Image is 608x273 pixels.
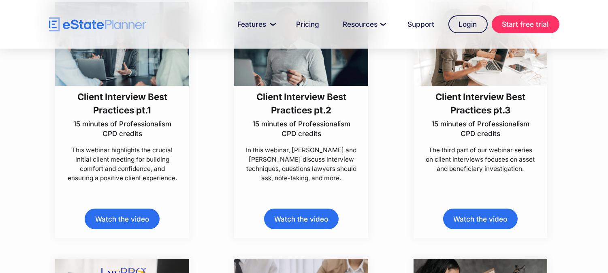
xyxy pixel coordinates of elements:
[234,2,368,183] a: Client Interview Best Practices pt.215 minutes of Professionalism CPD creditsIn this webinar, [PE...
[55,2,189,183] a: Client Interview Best Practices pt.115 minutes of Professionalism CPD creditsThis webinar highlig...
[245,145,357,183] p: In this webinar, [PERSON_NAME] and [PERSON_NAME] discuss interview techniques, questions lawyers ...
[492,15,559,33] a: Start free trial
[448,15,488,33] a: Login
[398,16,444,32] a: Support
[245,119,357,139] p: 15 minutes of Professionalism CPD credits
[333,16,394,32] a: Resources
[443,209,518,229] a: Watch the video
[66,145,178,183] p: This webinar highlights the crucial initial client meeting for building comfort and confidence, a...
[425,145,536,173] p: The third part of our webinar series on client interviews focuses on asset and beneficiary invest...
[425,90,536,117] h3: Client Interview Best Practices pt.3
[425,119,536,139] p: 15 minutes of Professionalism CPD credits
[287,16,329,32] a: Pricing
[49,17,146,32] a: home
[85,209,159,229] a: Watch the video
[228,16,283,32] a: Features
[414,2,548,173] a: Client Interview Best Practices pt.315 minutes of Professionalism CPD creditsThe third part of ou...
[66,90,178,117] h3: Client Interview Best Practices pt.1
[245,90,357,117] h3: Client Interview Best Practices pt.2
[66,119,178,139] p: 15 minutes of Professionalism CPD credits
[264,209,339,229] a: Watch the video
